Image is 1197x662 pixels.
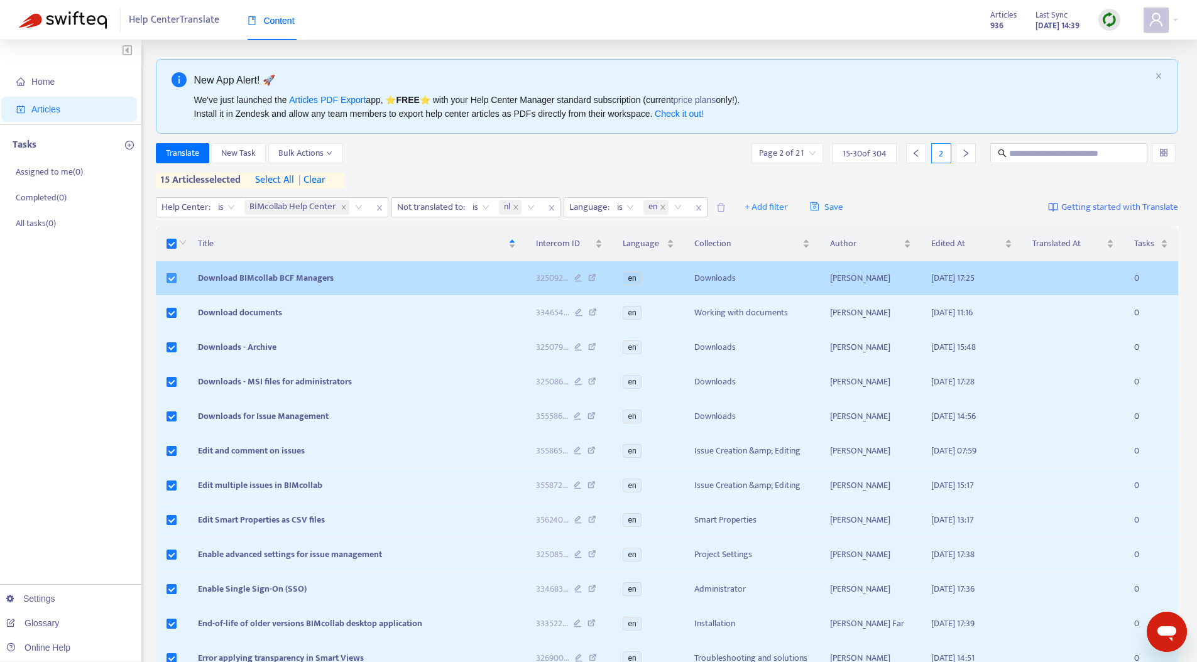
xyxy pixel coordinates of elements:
span: Downloads - Archive [198,340,276,354]
span: is [617,198,634,217]
span: Title [198,237,506,251]
span: Articles [31,104,60,114]
span: Intercom ID [536,237,593,251]
td: 0 [1124,399,1178,434]
span: Save [810,200,843,215]
td: Installation [684,607,819,641]
a: Getting started with Translate [1048,197,1178,217]
strong: 936 [990,19,1003,33]
span: close [513,204,519,210]
img: sync.dc5367851b00ba804db3.png [1101,12,1117,28]
td: Issue Creation &amp; Editing [684,434,819,469]
span: select all [255,173,294,188]
span: Download documents [198,305,282,320]
span: 355865 ... [536,444,568,458]
a: price plans [674,95,716,105]
span: [DATE] 17:39 [931,616,975,631]
span: is [473,198,489,217]
td: [PERSON_NAME] [820,572,921,607]
span: en [623,444,641,458]
button: + Add filter [735,197,797,217]
a: Settings [6,594,55,604]
span: Edited At [931,237,1002,251]
span: Last Sync [1036,8,1068,22]
button: close [1155,72,1162,80]
span: en [623,582,641,596]
span: right [961,149,970,158]
p: Completed ( 0 ) [16,191,67,204]
strong: [DATE] 14:39 [1036,19,1079,33]
span: 325079 ... [536,340,569,354]
button: New Task [211,143,266,163]
span: close [660,204,666,210]
b: FREE [396,95,419,105]
span: en [623,375,641,389]
div: 2 [931,143,951,163]
span: End-of-life of older versions BIMcollab desktop application [198,616,422,631]
span: nl [504,200,510,215]
span: Enable Single Sign-On (SSO) [198,582,307,596]
td: [PERSON_NAME] [820,469,921,503]
span: 355872 ... [536,479,568,492]
span: Bulk Actions [278,146,332,160]
span: close [691,200,707,215]
span: en [623,306,641,320]
span: Help Center : [156,198,212,217]
td: [PERSON_NAME] [820,434,921,469]
span: + Add filter [745,200,788,215]
td: Administrator [684,572,819,607]
span: nl [499,200,522,215]
span: Collection [694,237,799,251]
span: book [248,16,256,25]
div: We've just launched the app, ⭐ ⭐️ with your Help Center Manager standard subscription (current on... [194,93,1151,121]
td: 0 [1124,296,1178,330]
span: [DATE] 17:28 [931,374,975,389]
p: All tasks ( 0 ) [16,217,56,230]
a: Glossary [6,618,59,628]
span: down [326,150,332,156]
button: Translate [156,143,209,163]
span: Translate [166,146,199,160]
a: Online Help [6,643,70,653]
td: 0 [1124,330,1178,365]
td: 0 [1124,607,1178,641]
span: Home [31,77,55,87]
span: save [810,202,819,211]
span: clear [294,173,325,188]
th: Author [820,227,921,261]
span: [DATE] 07:59 [931,443,976,458]
td: Downloads [684,365,819,399]
span: [DATE] 14:56 [931,409,976,423]
td: [PERSON_NAME] [820,538,921,572]
span: home [16,77,25,86]
a: Articles PDF Export [289,95,366,105]
td: Downloads [684,399,819,434]
td: 0 [1124,572,1178,607]
a: Check it out! [655,109,704,119]
td: 0 [1124,434,1178,469]
td: [PERSON_NAME] [820,261,921,296]
span: [DATE] 15:17 [931,478,974,492]
span: Articles [990,8,1017,22]
td: Working with documents [684,296,819,330]
td: [PERSON_NAME] [820,365,921,399]
span: 325085 ... [536,548,569,562]
span: Download BIMcollab BCF Managers [198,271,334,285]
span: en [623,410,641,423]
span: close [371,200,388,215]
span: 325086 ... [536,375,569,389]
span: 15 - 30 of 304 [843,147,887,160]
th: Edited At [921,227,1022,261]
td: 0 [1124,261,1178,296]
button: Bulk Actionsdown [268,143,342,163]
span: BIMcollab Help Center [249,200,339,215]
th: Language [613,227,684,261]
span: Content [248,16,295,26]
span: en [623,617,641,631]
span: [DATE] 15:48 [931,340,976,354]
p: Tasks [13,138,36,153]
span: en [643,200,669,215]
span: en [648,200,657,215]
span: 333522 ... [536,617,568,631]
span: 356240 ... [536,513,569,527]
